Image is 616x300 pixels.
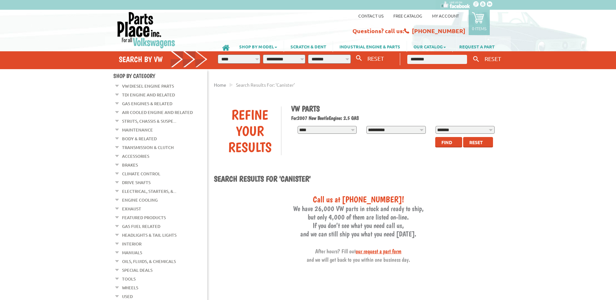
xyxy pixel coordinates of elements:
a: Gas Fuel Related [122,222,160,231]
span: Call us at [PHONE_NUMBER]! [313,194,404,204]
button: Keyword Search [471,54,481,65]
a: Struts, Chassis & Suspe... [122,117,176,125]
button: Search By VW... [353,54,364,63]
span: RESET [485,55,501,62]
a: Exhaust [122,205,141,213]
a: Contact us [358,13,384,19]
span: Reset [469,139,483,145]
a: Air Cooled Engine and Related [122,108,193,117]
a: Brakes [122,161,138,169]
a: Accessories [122,152,149,160]
div: Refine Your Results [219,106,281,155]
a: VW Diesel Engine Parts [122,82,174,90]
a: Free Catalog [393,13,422,19]
a: Electrical, Starters, &... [122,187,176,195]
img: Parts Place Inc! [117,11,176,49]
h3: We have 26,000 VW parts in stock and ready to ship, but only 4,000 of them are listed on-line. If... [214,194,503,263]
a: SHOP BY MODEL [233,41,284,52]
a: REQUEST A PART [453,41,501,52]
span: Engine: 2.5 GAS [329,115,359,121]
a: OUR CATALOG [407,41,452,52]
a: Climate Control [122,169,160,178]
a: Headlights & Tail Lights [122,231,177,239]
button: RESET [482,54,504,63]
h2: 2007 New Beetle [291,115,498,121]
button: RESET [365,54,387,63]
a: Oils, Fluids, & Chemicals [122,257,176,266]
a: Gas Engines & Related [122,99,172,108]
a: My Account [432,13,459,19]
a: Maintenance [122,126,153,134]
span: For [291,115,297,121]
a: Manuals [122,248,142,257]
a: Featured Products [122,213,166,222]
span: Search results for: 'canister' [236,82,295,88]
button: Reset [463,137,493,147]
h1: VW Parts [291,104,498,113]
span: After hours? Fill out and we will get back to you within one business day. [307,248,410,263]
h4: Search by VW [119,55,208,64]
a: Body & Related [122,134,157,143]
a: SCRATCH & DENT [284,41,333,52]
span: Find [441,139,452,145]
a: 0 items [469,10,490,35]
button: Find [435,137,462,147]
a: INDUSTRIAL ENGINE & PARTS [333,41,407,52]
h4: Shop By Category [113,72,207,79]
a: TDI Engine and Related [122,91,175,99]
a: Tools [122,275,136,283]
a: Special Deals [122,266,153,274]
a: Wheels [122,283,138,292]
a: our request a part form [356,248,401,255]
a: Interior [122,240,142,248]
p: 0 items [472,26,487,31]
a: Home [214,82,226,88]
a: Transmission & Clutch [122,143,174,152]
a: Engine Cooling [122,196,158,204]
span: RESET [367,55,384,62]
h1: Search results for 'canister' [214,174,503,184]
a: Drive Shafts [122,178,151,187]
